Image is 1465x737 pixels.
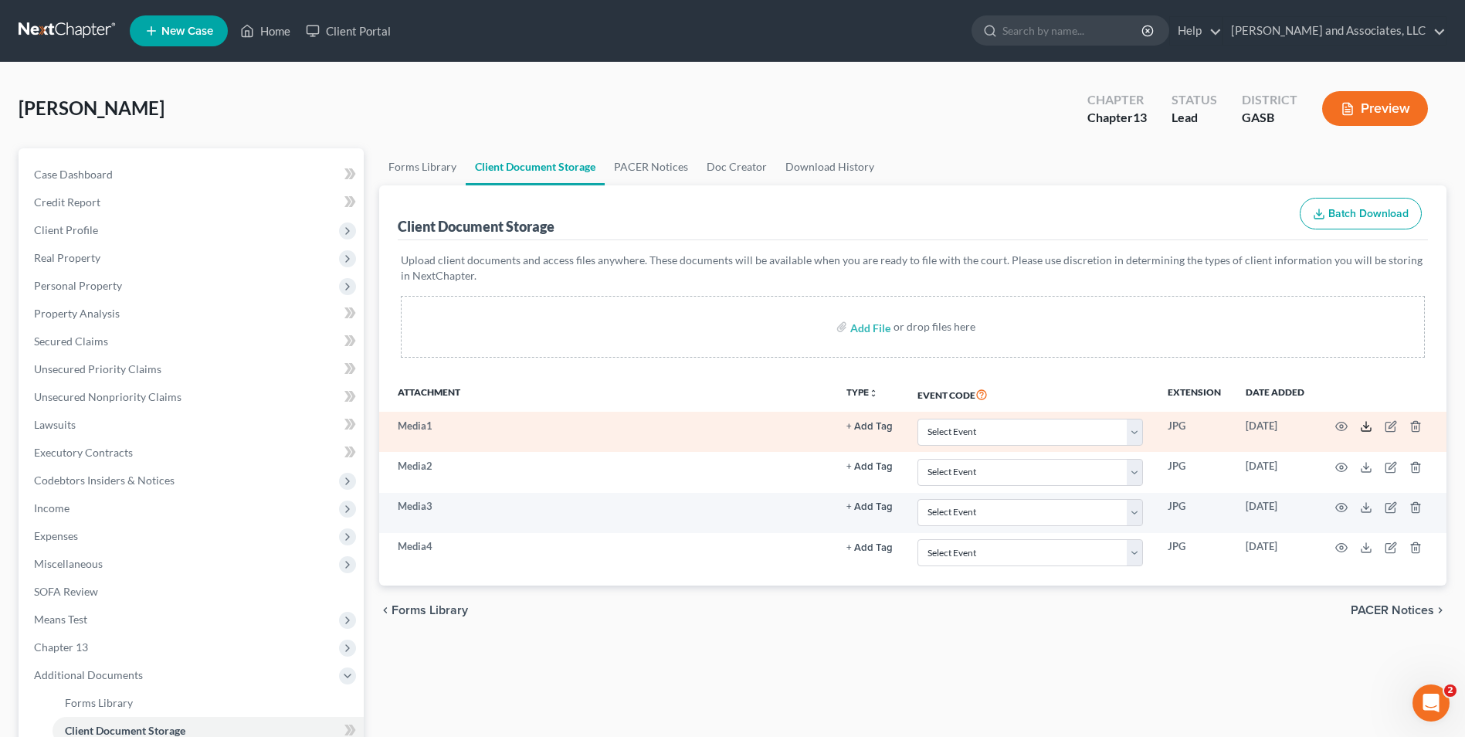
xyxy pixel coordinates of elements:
span: Personal Property [34,279,122,292]
span: PACER Notices [1351,604,1434,616]
a: Help [1170,17,1222,45]
a: Case Dashboard [22,161,364,188]
a: + Add Tag [846,539,893,554]
span: Forms Library [65,696,133,709]
th: Extension [1155,376,1233,412]
div: GASB [1242,109,1297,127]
a: Credit Report [22,188,364,216]
th: Event Code [905,376,1155,412]
div: Client Document Storage [398,217,554,236]
button: TYPEunfold_more [846,388,878,398]
span: [PERSON_NAME] [19,97,164,119]
div: District [1242,91,1297,109]
div: Lead [1172,109,1217,127]
td: [DATE] [1233,452,1317,492]
span: New Case [161,25,213,37]
td: JPG [1155,533,1233,573]
td: JPG [1155,452,1233,492]
a: + Add Tag [846,499,893,514]
td: Media3 [379,493,834,533]
td: [DATE] [1233,533,1317,573]
div: Chapter [1087,91,1147,109]
button: Batch Download [1300,198,1422,230]
a: + Add Tag [846,419,893,433]
a: Secured Claims [22,328,364,355]
a: PACER Notices [605,148,697,185]
button: PACER Notices chevron_right [1351,604,1446,616]
span: Additional Documents [34,668,143,681]
td: [DATE] [1233,493,1317,533]
span: Means Test [34,613,87,626]
span: Miscellaneous [34,557,103,570]
a: Executory Contracts [22,439,364,467]
button: Preview [1322,91,1428,126]
span: Unsecured Nonpriority Claims [34,390,181,403]
th: Attachment [379,376,834,412]
td: Media1 [379,412,834,452]
span: Client Document Storage [65,724,185,737]
a: Forms Library [379,148,466,185]
i: chevron_left [379,604,392,616]
button: chevron_left Forms Library [379,604,468,616]
span: Chapter 13 [34,640,88,654]
span: Unsecured Priority Claims [34,362,161,375]
span: Forms Library [392,604,468,616]
span: Real Property [34,251,100,264]
span: Expenses [34,529,78,542]
span: Secured Claims [34,335,108,348]
a: Lawsuits [22,411,364,439]
span: SOFA Review [34,585,98,598]
input: Search by name... [1002,16,1144,45]
button: + Add Tag [846,502,893,512]
i: chevron_right [1434,604,1446,616]
span: 2 [1444,684,1457,697]
span: Batch Download [1328,207,1409,220]
a: Client Document Storage [466,148,605,185]
div: Status [1172,91,1217,109]
span: Executory Contracts [34,446,133,459]
button: + Add Tag [846,462,893,472]
i: unfold_more [869,389,878,398]
a: Forms Library [53,689,364,717]
a: + Add Tag [846,459,893,474]
a: Home [232,17,298,45]
span: Credit Report [34,195,100,209]
td: [DATE] [1233,412,1317,452]
td: JPG [1155,412,1233,452]
span: Case Dashboard [34,168,113,181]
th: Date added [1233,376,1317,412]
button: + Add Tag [846,422,893,432]
a: Unsecured Nonpriority Claims [22,383,364,411]
td: Media2 [379,452,834,492]
td: JPG [1155,493,1233,533]
a: Download History [776,148,883,185]
a: [PERSON_NAME] and Associates, LLC [1223,17,1446,45]
span: Lawsuits [34,418,76,431]
div: or drop files here [894,319,975,335]
span: 13 [1133,110,1147,124]
span: Codebtors Insiders & Notices [34,474,175,487]
p: Upload client documents and access files anywhere. These documents will be available when you are... [401,253,1425,284]
a: SOFA Review [22,578,364,606]
iframe: Intercom live chat [1412,684,1450,722]
a: Doc Creator [697,148,776,185]
button: + Add Tag [846,543,893,553]
a: Unsecured Priority Claims [22,355,364,383]
span: Property Analysis [34,307,120,320]
td: Media4 [379,533,834,573]
div: Chapter [1087,109,1147,127]
a: Property Analysis [22,300,364,328]
a: Client Portal [298,17,398,45]
span: Income [34,501,70,515]
span: Client Profile [34,223,98,236]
